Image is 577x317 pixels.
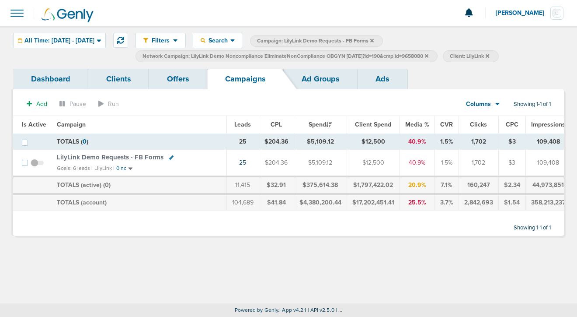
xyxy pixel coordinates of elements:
td: $3 [498,134,525,150]
span: Client: LilyLink [450,53,489,60]
span: Media % [405,121,429,128]
span: Showing 1-1 of 1 [514,224,551,232]
td: $1,797,422.02 [347,176,400,194]
a: Campaigns [207,69,284,89]
td: 3.7% [434,194,459,211]
td: TOTALS (account) [52,194,226,211]
span: Campaign [57,121,86,128]
span: Add [36,100,47,108]
span: LilyLink Demo Requests - FB Forms [57,153,163,161]
span: CPL [271,121,282,128]
td: 109,408 [525,134,571,150]
td: $5,109.12 [294,134,347,150]
a: Ads [358,69,407,89]
td: $1.54 [498,194,525,211]
small: Goals: 6 leads | [57,165,93,172]
td: $4,380,200.44 [294,194,347,211]
span: Network Campaign: LilyLink Demo Noncompliance EliminateNonCompliance OBGYN [DATE]?id=190&cmp id=9... [143,53,428,60]
td: 1.5% [434,150,459,176]
td: 20.9% [400,176,434,194]
td: $12,500 [347,150,400,176]
td: 358,213,237 [525,194,571,211]
td: 1,702 [459,150,498,176]
td: 104,689 [226,194,259,211]
span: 0 [83,138,87,145]
td: 160,247 [459,176,498,194]
td: 1.5% [434,134,459,150]
a: 25 [239,159,246,166]
span: 0 [105,181,109,189]
td: TOTALS (active) ( ) [52,176,226,194]
span: Campaign: LilyLink Demo Requests - FB Forms [257,37,374,45]
span: Leads [234,121,251,128]
td: $3 [498,150,525,176]
td: 109,408 [525,150,571,176]
span: All Time: [DATE] - [DATE] [24,38,94,44]
span: Showing 1-1 of 1 [514,101,551,108]
td: 11,415 [226,176,259,194]
td: $32.91 [259,176,294,194]
td: $375,614.38 [294,176,347,194]
td: $204.36 [259,134,294,150]
small: LilyLink | [94,165,115,171]
a: Clients [88,69,149,89]
button: Add [22,98,52,110]
span: | App v4.2.1 [279,307,306,313]
span: Search [205,37,230,44]
span: Filters [148,37,173,44]
td: 40.9% [400,134,434,150]
td: 1,702 [459,134,498,150]
span: Columns [466,100,491,109]
td: $17,202,451.41 [347,194,400,211]
td: $41.84 [259,194,294,211]
img: Genly [42,8,94,22]
td: 44,973,851 [525,176,571,194]
td: 25.5% [400,194,434,211]
span: [PERSON_NAME] [496,10,550,16]
td: $5,109.12 [294,150,347,176]
span: CPC [506,121,518,128]
span: | API v2.5.0 [308,307,334,313]
td: $2.34 [498,176,525,194]
td: TOTALS ( ) [52,134,226,150]
td: $12,500 [347,134,400,150]
td: $204.36 [259,150,294,176]
span: Client Spend [355,121,391,128]
span: Impressions [531,121,565,128]
td: 2,842,693 [459,194,498,211]
a: Dashboard [13,69,88,89]
td: 40.9% [400,150,434,176]
span: Is Active [22,121,46,128]
td: 25 [226,134,259,150]
span: Spend [309,121,332,128]
span: Clicks [470,121,487,128]
a: Ad Groups [284,69,358,89]
span: | ... [336,307,343,313]
td: 7.1% [434,176,459,194]
a: Offers [149,69,207,89]
small: 0 nc [116,165,126,172]
span: CVR [440,121,453,128]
